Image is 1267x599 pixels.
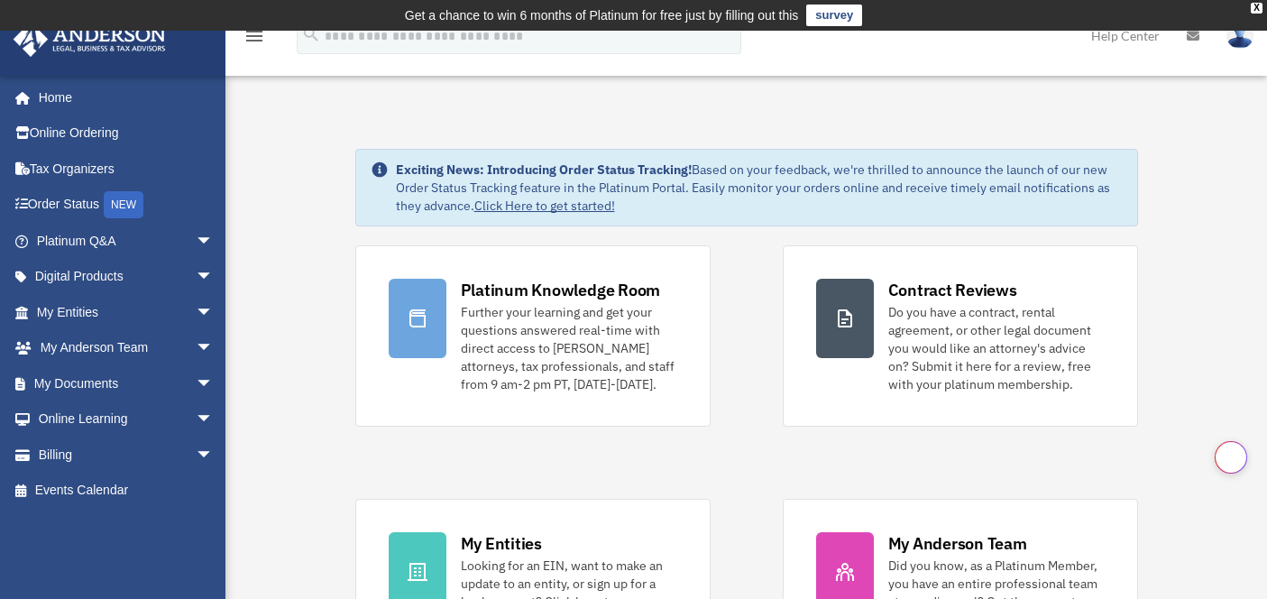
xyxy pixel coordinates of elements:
a: Events Calendar [13,473,241,509]
span: arrow_drop_down [196,437,232,474]
div: NEW [104,191,143,218]
div: Get a chance to win 6 months of Platinum for free just by filling out this [405,5,799,26]
a: survey [806,5,862,26]
strong: Exciting News: Introducing Order Status Tracking! [396,161,692,178]
span: arrow_drop_down [196,259,232,296]
div: Further your learning and get your questions answered real-time with direct access to [PERSON_NAM... [461,303,677,393]
div: Based on your feedback, we're thrilled to announce the launch of our new Order Status Tracking fe... [396,161,1123,215]
a: Online Ordering [13,115,241,152]
i: menu [243,25,265,47]
a: Digital Productsarrow_drop_down [13,259,241,295]
div: My Entities [461,532,542,555]
a: My Documentsarrow_drop_down [13,365,241,401]
div: Do you have a contract, rental agreement, or other legal document you would like an attorney's ad... [888,303,1105,393]
a: My Anderson Teamarrow_drop_down [13,330,241,366]
span: arrow_drop_down [196,365,232,402]
img: Anderson Advisors Platinum Portal [8,22,171,57]
a: Online Learningarrow_drop_down [13,401,241,438]
a: My Entitiesarrow_drop_down [13,294,241,330]
div: Platinum Knowledge Room [461,279,661,301]
a: Order StatusNEW [13,187,241,224]
div: close [1251,3,1262,14]
img: User Pic [1226,23,1253,49]
a: Contract Reviews Do you have a contract, rental agreement, or other legal document you would like... [783,245,1138,427]
i: search [301,24,321,44]
a: Tax Organizers [13,151,241,187]
a: Platinum Knowledge Room Further your learning and get your questions answered real-time with dire... [355,245,711,427]
a: menu [243,32,265,47]
a: Billingarrow_drop_down [13,437,241,473]
span: arrow_drop_down [196,401,232,438]
div: Contract Reviews [888,279,1017,301]
a: Platinum Q&Aarrow_drop_down [13,223,241,259]
a: Home [13,79,232,115]
span: arrow_drop_down [196,330,232,367]
span: arrow_drop_down [196,294,232,331]
a: Click Here to get started! [474,198,615,214]
div: My Anderson Team [888,532,1027,555]
span: arrow_drop_down [196,223,232,260]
